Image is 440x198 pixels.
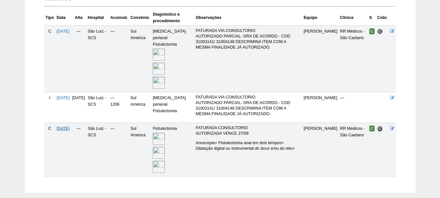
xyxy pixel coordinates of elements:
th: Cobr. [376,10,389,26]
td: [MEDICAL_DATA] perianal Fistulectomia [151,25,194,92]
td: — [71,25,87,92]
p: FATURADA VIA CONSULTORIO AUTORIZADO PARCIAL- DRA DE ACORDO - COD 31003141/ 31004148 DESCRIMINA IT... [196,28,301,50]
a: [DATE] [57,29,70,34]
td: — [339,92,368,123]
div: C [46,28,54,35]
td: Sul América [129,123,152,176]
td: RR Médicos - São Caetano [339,25,368,92]
th: Clínica [339,10,368,26]
td: [MEDICAL_DATA] perianal Fistulectomia [151,92,194,123]
th: Tipo [44,10,55,26]
td: [PERSON_NAME] [302,123,339,176]
th: Acomod. [109,10,129,26]
span: Confirmada [369,28,375,34]
span: Consultório [377,29,383,34]
td: — [109,123,129,176]
th: Observações [194,10,302,26]
td: São Luiz - SCS [86,25,109,92]
td: [PERSON_NAME] [302,92,339,123]
td: [PERSON_NAME] [302,25,339,92]
th: Convênio [129,10,152,26]
th: Diagnóstico e procedimento [151,10,194,26]
div: C [46,125,54,132]
div: I [46,95,54,101]
td: Sul América [129,92,152,123]
th: Equipe [302,10,339,26]
td: — [109,25,129,92]
td: São Luiz - SCS [86,123,109,176]
th: Hospital [86,10,109,26]
p: FATURADA VIA CONSULTORIO AUTORIZADO PARCIAL- DRA DE ACORDO - COD 31003141/ 31004148 DESCRIMINA IT... [196,95,301,117]
td: Sul América [129,25,152,92]
th: S [368,10,376,26]
td: RR Médicos - São Caetano [339,123,368,176]
span: Confirmada [369,126,375,131]
p: FATURADA CONSULTORIO AUTORIZADA VENCE 27/09 [196,125,301,136]
td: — 1206 [109,92,129,123]
span: [DATE] [72,96,85,100]
p: Anuscopia+ Fistulectomia anal em dois tempos+ Dilatação digital ou instrumental do ânus e/ou do r... [196,140,301,151]
span: Consultório [377,126,383,131]
th: Alta [71,10,87,26]
td: — [71,123,87,176]
td: Fistulectomia [151,123,194,176]
th: Data [55,10,71,26]
a: [DATE] [57,96,70,100]
a: [DATE] [57,126,70,131]
td: São Luiz - SCS [86,92,109,123]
